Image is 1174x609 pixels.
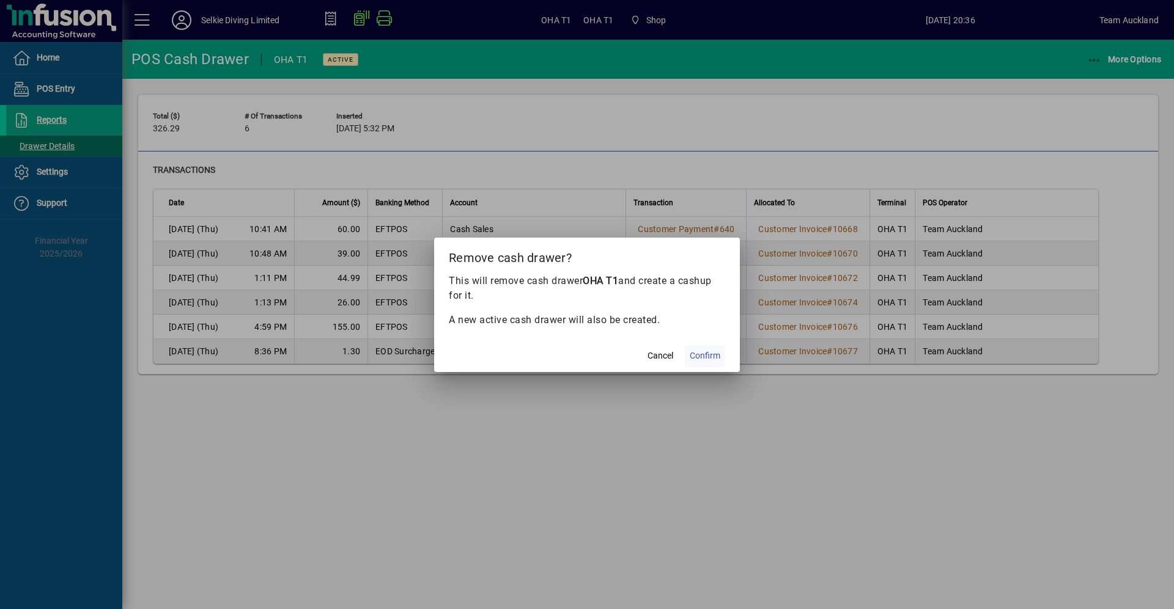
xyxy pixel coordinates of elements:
[641,345,680,367] button: Cancel
[690,349,720,362] span: Confirm
[434,238,740,273] h2: Remove cash drawer?
[648,349,673,362] span: Cancel
[583,275,618,286] b: OHA T1
[685,345,725,367] button: Confirm
[449,274,725,303] p: This will remove cash drawer and create a cashup for it.
[449,313,725,327] p: A new active cash drawer will also be created.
